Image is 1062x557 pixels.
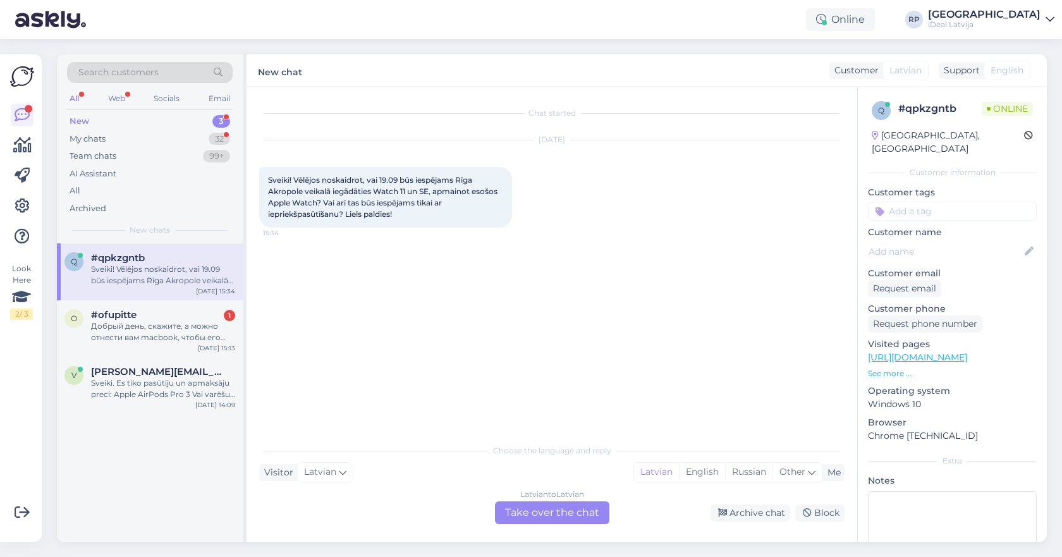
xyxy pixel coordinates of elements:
[71,314,77,323] span: o
[151,90,182,107] div: Socials
[71,370,76,380] span: v
[889,64,922,77] span: Latvian
[868,315,982,333] div: Request phone number
[91,321,235,343] div: Добрый день, скажите, а можно отнести вам macbook, чтобы его разобрать и почистить от пыли и тп? ...
[106,90,128,107] div: Web
[259,466,293,479] div: Visitor
[711,505,790,522] div: Archive chat
[259,107,845,119] div: Chat started
[868,267,1037,280] p: Customer email
[212,115,230,128] div: 3
[868,416,1037,429] p: Browser
[779,466,805,477] span: Other
[70,185,80,197] div: All
[263,228,310,238] span: 15:34
[495,501,609,524] div: Take over the chat
[10,263,33,320] div: Look Here
[259,445,845,456] div: Choose the language and reply
[203,150,230,162] div: 99+
[928,9,1054,30] a: [GEOGRAPHIC_DATA]iDeal Latvija
[991,64,1023,77] span: English
[78,66,159,79] span: Search customers
[806,8,875,31] div: Online
[868,202,1037,221] input: Add a tag
[91,366,223,377] span: viktors.puga@gmail.com
[679,463,725,482] div: English
[868,455,1037,467] div: Extra
[71,257,77,266] span: q
[795,505,845,522] div: Block
[196,286,235,296] div: [DATE] 15:34
[259,134,845,145] div: [DATE]
[829,64,879,77] div: Customer
[91,309,137,321] span: #ofupitte
[939,64,980,77] div: Support
[868,398,1037,411] p: Windows 10
[195,400,235,410] div: [DATE] 14:09
[206,90,233,107] div: Email
[634,463,679,482] div: Latvian
[868,474,1037,487] p: Notes
[928,9,1041,20] div: [GEOGRAPHIC_DATA]
[868,352,967,363] a: [URL][DOMAIN_NAME]
[868,280,941,297] div: Request email
[868,368,1037,379] p: See more ...
[872,129,1024,156] div: [GEOGRAPHIC_DATA], [GEOGRAPHIC_DATA]
[70,150,116,162] div: Team chats
[878,106,884,115] span: q
[67,90,82,107] div: All
[868,186,1037,199] p: Customer tags
[868,302,1037,315] p: Customer phone
[209,133,230,145] div: 32
[268,175,499,219] span: Sveiki! Vēlējos noskaidrot, vai 19.09 būs iespējams Rīga Akropole veikalā iegādāties Watch 11 un ...
[304,465,336,479] span: Latvian
[868,167,1037,178] div: Customer information
[224,310,235,321] div: 1
[822,466,841,479] div: Me
[898,101,982,116] div: # qpkzgntb
[520,489,584,500] div: Latvian to Latvian
[70,202,106,215] div: Archived
[928,20,1041,30] div: iDeal Latvija
[70,168,116,180] div: AI Assistant
[130,224,170,236] span: New chats
[91,264,235,286] div: Sveiki! Vēlējos noskaidrot, vai 19.09 būs iespējams Rīga Akropole veikalā iegādāties Watch 11 un ...
[10,64,34,89] img: Askly Logo
[258,62,302,79] label: New chat
[868,429,1037,443] p: Chrome [TECHNICAL_ID]
[868,384,1037,398] p: Operating system
[91,377,235,400] div: Sveiki. Es tiko pasūtīju un apmaksāju preci: Apple AirPods Pro 3 Vai varēšu saņemt [DATE] veikalā...
[91,252,145,264] span: #qpkzgntb
[10,309,33,320] div: 2 / 3
[905,11,923,28] div: RP
[869,245,1022,259] input: Add name
[70,115,89,128] div: New
[198,343,235,353] div: [DATE] 15:13
[868,226,1037,239] p: Customer name
[868,338,1037,351] p: Visited pages
[725,463,772,482] div: Russian
[70,133,106,145] div: My chats
[982,102,1033,116] span: Online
